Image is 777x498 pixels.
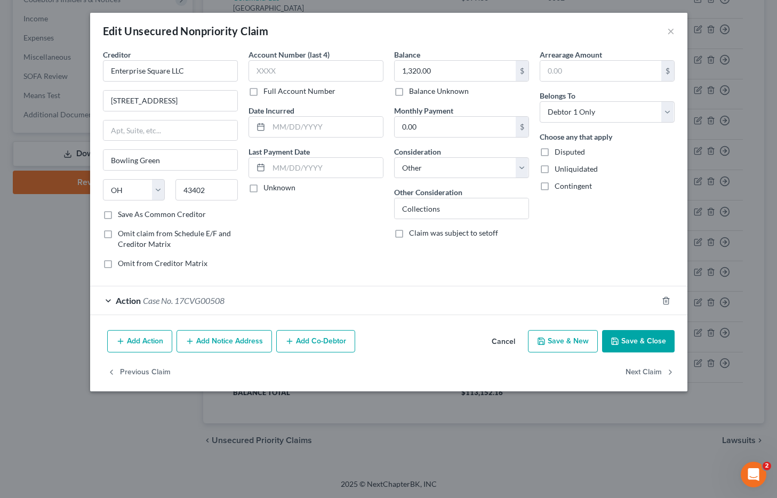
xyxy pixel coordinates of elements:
[143,295,225,306] span: Case No. 17CVG00508
[263,182,295,193] label: Unknown
[249,60,383,82] input: XXXX
[540,131,612,142] label: Choose any that apply
[103,23,269,38] div: Edit Unsecured Nonpriority Claim
[516,61,528,81] div: $
[528,330,598,352] button: Save & New
[249,105,294,116] label: Date Incurred
[269,117,383,137] input: MM/DD/YYYY
[103,60,238,82] input: Search creditor by name...
[175,179,238,200] input: Enter zip...
[555,164,598,173] span: Unliquidated
[276,330,355,352] button: Add Co-Debtor
[555,147,585,156] span: Disputed
[103,121,237,141] input: Apt, Suite, etc...
[661,61,674,81] div: $
[118,229,231,248] span: Omit claim from Schedule E/F and Creditor Matrix
[763,462,771,470] span: 2
[395,198,528,219] input: Specify...
[394,105,453,116] label: Monthly Payment
[263,86,335,97] label: Full Account Number
[103,50,131,59] span: Creditor
[540,49,602,60] label: Arrearage Amount
[395,61,516,81] input: 0.00
[626,361,675,383] button: Next Claim
[177,330,272,352] button: Add Notice Address
[409,86,469,97] label: Balance Unknown
[118,259,207,268] span: Omit from Creditor Matrix
[269,158,383,178] input: MM/DD/YYYY
[395,117,516,137] input: 0.00
[107,330,172,352] button: Add Action
[394,187,462,198] label: Other Consideration
[249,49,330,60] label: Account Number (last 4)
[516,117,528,137] div: $
[540,91,575,100] span: Belongs To
[555,181,592,190] span: Contingent
[741,462,766,487] iframe: Intercom live chat
[118,209,206,220] label: Save As Common Creditor
[667,25,675,37] button: ×
[409,228,498,237] span: Claim was subject to setoff
[103,150,237,170] input: Enter city...
[394,146,441,157] label: Consideration
[103,91,237,111] input: Enter address...
[394,49,420,60] label: Balance
[602,330,675,352] button: Save & Close
[249,146,310,157] label: Last Payment Date
[107,361,171,383] button: Previous Claim
[116,295,141,306] span: Action
[540,61,661,81] input: 0.00
[483,331,524,352] button: Cancel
